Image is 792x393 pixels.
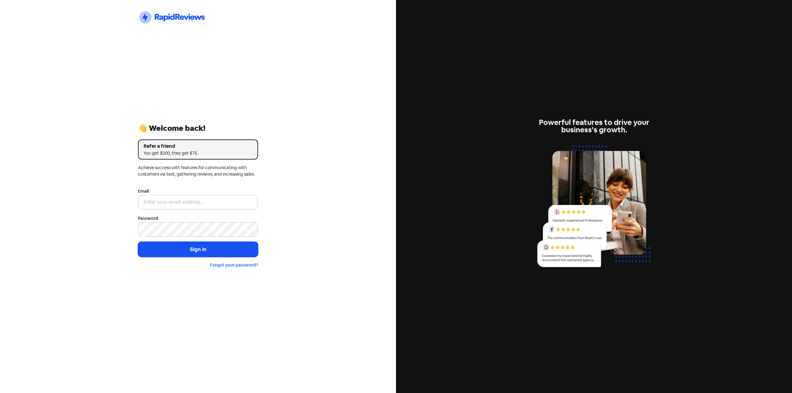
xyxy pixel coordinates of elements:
[138,188,149,194] label: Email
[138,195,258,210] input: Enter your email address...
[138,215,158,222] label: Password
[534,141,654,274] img: reviews
[144,143,252,150] div: Refer a friend
[144,150,252,156] div: You get $200, they get $75.
[138,164,258,177] div: Achieve success with features for communicating with customers via text, gathering reviews, and i...
[138,242,258,257] button: Sign in
[138,125,258,132] div: 👋 Welcome back!
[210,262,258,268] a: Forgot your password?
[534,119,654,134] div: Powerful features to drive your business's growth.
